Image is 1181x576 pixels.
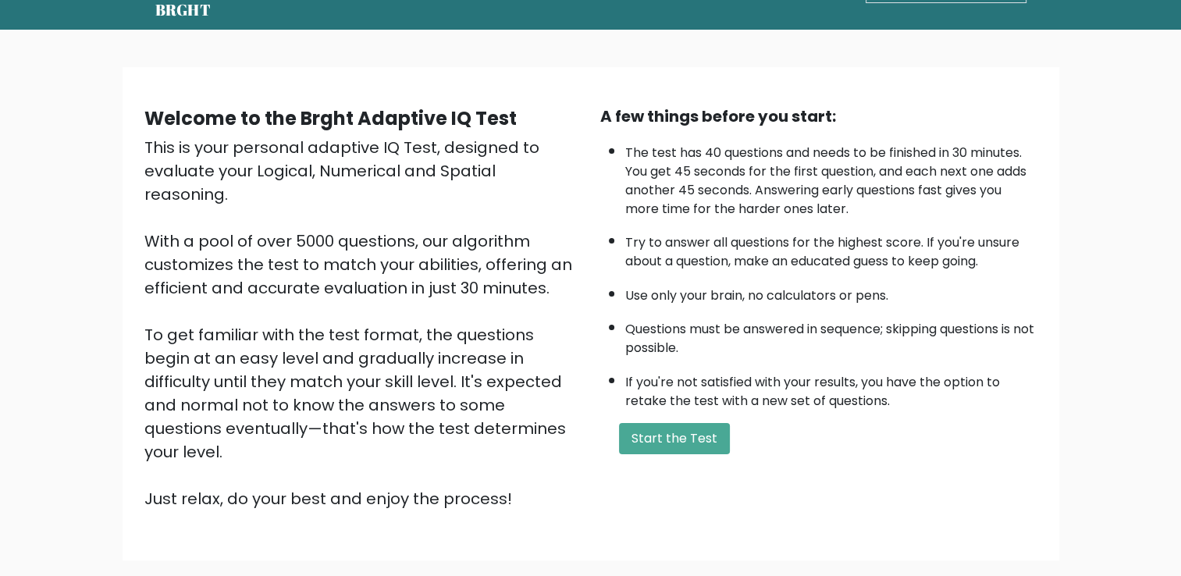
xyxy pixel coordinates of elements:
[625,365,1037,411] li: If you're not satisfied with your results, you have the option to retake the test with a new set ...
[625,226,1037,271] li: Try to answer all questions for the highest score. If you're unsure about a question, make an edu...
[144,105,517,131] b: Welcome to the Brght Adaptive IQ Test
[625,136,1037,219] li: The test has 40 questions and needs to be finished in 30 minutes. You get 45 seconds for the firs...
[144,136,582,510] div: This is your personal adaptive IQ Test, designed to evaluate your Logical, Numerical and Spatial ...
[600,105,1037,128] div: A few things before you start:
[625,312,1037,357] li: Questions must be answered in sequence; skipping questions is not possible.
[619,423,730,454] button: Start the Test
[625,279,1037,305] li: Use only your brain, no calculators or pens.
[155,1,212,20] h5: BRGHT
